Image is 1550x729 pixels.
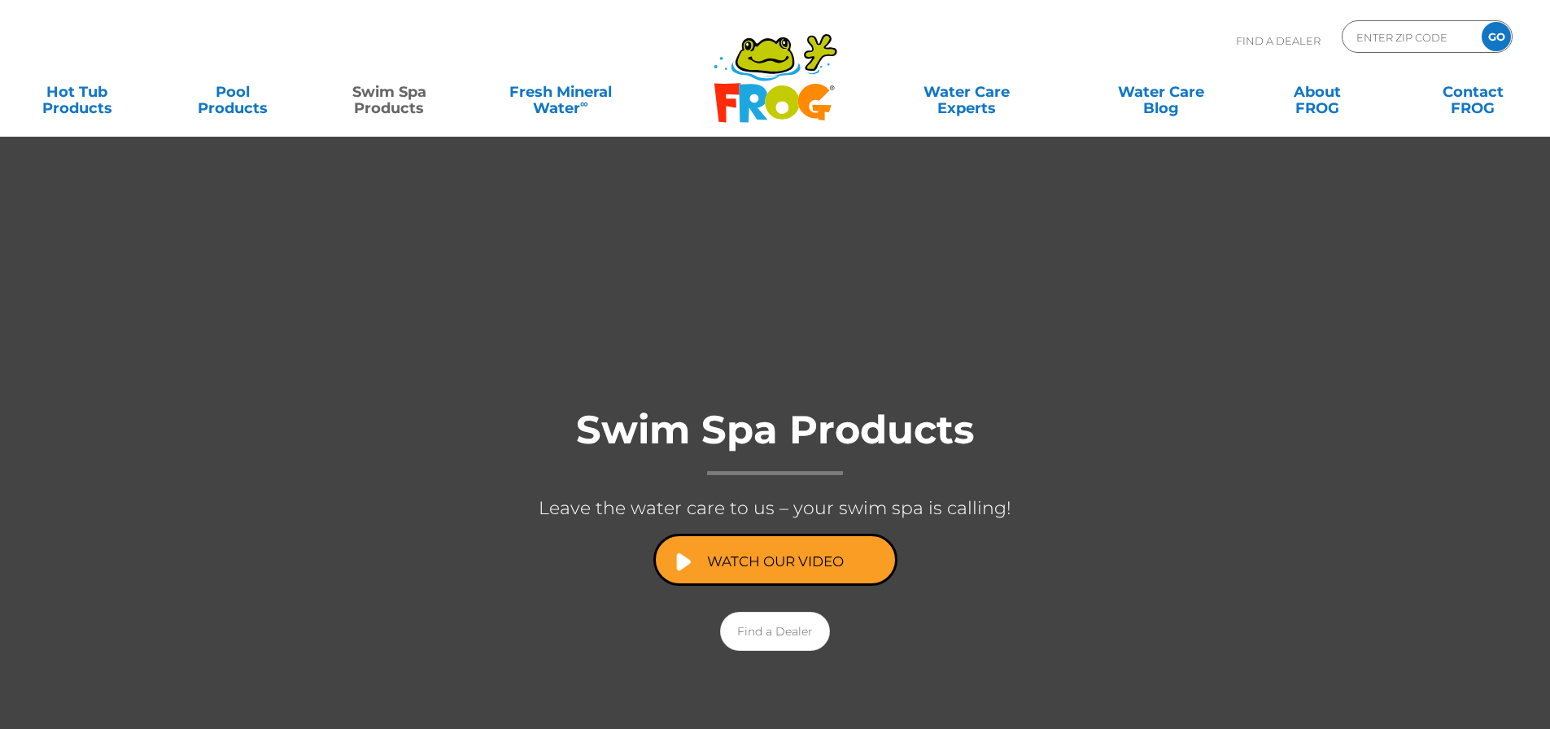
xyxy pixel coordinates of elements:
a: PoolProducts [172,76,294,108]
a: Watch Our Video [653,534,897,586]
a: Hot TubProducts [16,76,138,108]
input: Zip Code Form [1355,25,1465,49]
p: Leave the water care to us – your swim spa is calling! [450,491,1101,526]
a: AboutFROG [1256,76,1378,108]
p: Find A Dealer [1236,20,1321,61]
h1: Swim Spa Products [450,408,1101,475]
a: Swim SpaProducts [329,76,450,108]
sup: ∞ [580,97,588,110]
a: Water CareExperts [868,76,1065,108]
a: Water CareBlog [1100,76,1221,108]
a: Find a Dealer [720,612,830,651]
a: Fresh MineralWater∞ [484,76,636,108]
input: GO [1482,22,1511,51]
a: ContactFROG [1412,76,1534,108]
